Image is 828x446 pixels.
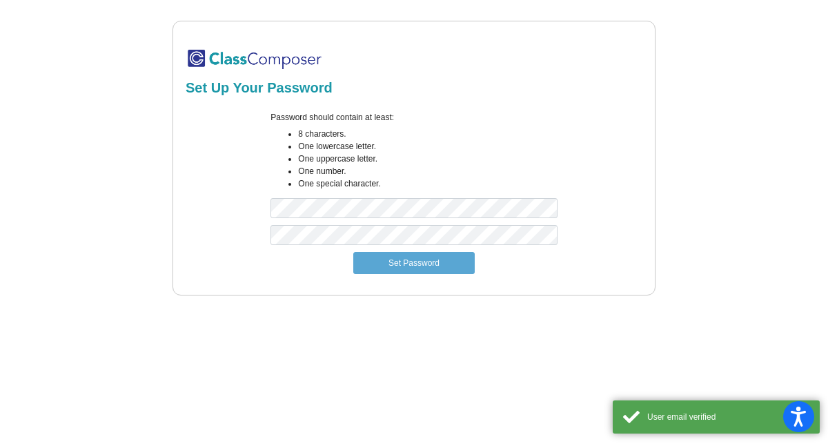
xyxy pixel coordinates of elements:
[298,165,557,177] li: One number.
[647,411,809,423] div: User email verified
[298,140,557,153] li: One lowercase letter.
[298,128,557,140] li: 8 characters.
[270,111,394,124] label: Password should contain at least:
[298,153,557,165] li: One uppercase letter.
[186,79,642,96] h2: Set Up Your Password
[298,177,557,190] li: One special character.
[353,252,475,274] button: Set Password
